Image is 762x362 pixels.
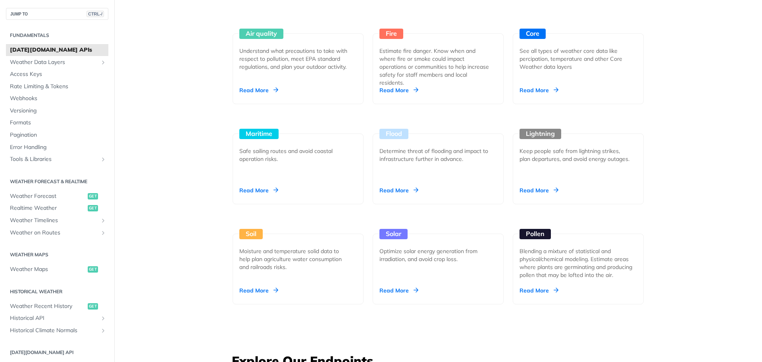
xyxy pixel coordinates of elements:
[239,86,278,94] div: Read More
[10,229,98,237] span: Weather on Routes
[520,247,637,279] div: Blending a mixture of statistical and physical/chemical modeling. Estimate areas where plants are...
[6,263,108,275] a: Weather Mapsget
[369,204,507,304] a: Solar Optimize solar energy generation from irradiation, and avoid crop loss. Read More
[6,178,108,185] h2: Weather Forecast & realtime
[379,47,491,87] div: Estimate fire danger. Know when and where fire or smoke could impact operations or communities to...
[369,104,507,204] a: Flood Determine threat of flooding and impact to infrastructure further in advance. Read More
[100,327,106,334] button: Show subpages for Historical Climate Normals
[510,204,647,304] a: Pollen Blending a mixture of statistical and physical/chemical modeling. Estimate areas where pla...
[379,29,403,39] div: Fire
[520,186,558,194] div: Read More
[6,8,108,20] button: JUMP TOCTRL-/
[10,155,98,163] span: Tools & Libraries
[520,147,631,163] div: Keep people safe from lightning strikes, plan departures, and avoid energy outages.
[10,204,86,212] span: Realtime Weather
[10,58,98,66] span: Weather Data Layers
[379,86,418,94] div: Read More
[239,186,278,194] div: Read More
[239,247,350,271] div: Moisture and temperature solid data to help plan agriculture water consumption and railroads risks.
[88,205,98,211] span: get
[6,141,108,153] a: Error Handling
[520,86,558,94] div: Read More
[239,287,278,294] div: Read More
[100,217,106,224] button: Show subpages for Weather Timelines
[520,287,558,294] div: Read More
[6,153,108,165] a: Tools & LibrariesShow subpages for Tools & Libraries
[10,314,98,322] span: Historical API
[6,56,108,68] a: Weather Data LayersShow subpages for Weather Data Layers
[10,265,86,273] span: Weather Maps
[379,229,408,239] div: Solar
[6,68,108,80] a: Access Keys
[239,29,283,39] div: Air quality
[100,315,106,321] button: Show subpages for Historical API
[10,192,86,200] span: Weather Forecast
[6,325,108,337] a: Historical Climate NormalsShow subpages for Historical Climate Normals
[520,47,631,71] div: See all types of weather core data like percipation, temperature and other Core Weather data layers
[379,287,418,294] div: Read More
[520,229,551,239] div: Pollen
[10,327,98,335] span: Historical Climate Normals
[10,95,106,103] span: Webhooks
[6,117,108,129] a: Formats
[379,247,491,263] div: Optimize solar energy generation from irradiation, and avoid crop loss.
[88,193,98,199] span: get
[6,202,108,214] a: Realtime Weatherget
[6,93,108,105] a: Webhooks
[6,300,108,312] a: Weather Recent Historyget
[100,230,106,236] button: Show subpages for Weather on Routes
[10,131,106,139] span: Pagination
[229,104,367,204] a: Maritime Safe sailing routes and avoid coastal operation risks. Read More
[239,47,350,71] div: Understand what precautions to take with respect to pollution, meet EPA standard regulations, and...
[6,190,108,202] a: Weather Forecastget
[10,119,106,127] span: Formats
[6,129,108,141] a: Pagination
[100,156,106,163] button: Show subpages for Tools & Libraries
[10,217,98,225] span: Weather Timelines
[10,302,86,310] span: Weather Recent History
[229,204,367,304] a: Soil Moisture and temperature solid data to help plan agriculture water consumption and railroads...
[6,32,108,39] h2: Fundamentals
[6,251,108,258] h2: Weather Maps
[6,81,108,93] a: Rate Limiting & Tokens
[10,83,106,91] span: Rate Limiting & Tokens
[10,46,106,54] span: [DATE][DOMAIN_NAME] APIs
[239,229,263,239] div: Soil
[520,129,561,139] div: Lightning
[510,104,647,204] a: Lightning Keep people safe from lightning strikes, plan departures, and avoid energy outages. Rea...
[88,303,98,310] span: get
[510,4,647,104] a: Core See all types of weather core data like percipation, temperature and other Core Weather data...
[6,312,108,324] a: Historical APIShow subpages for Historical API
[520,29,546,39] div: Core
[379,186,418,194] div: Read More
[6,105,108,117] a: Versioning
[6,215,108,226] a: Weather TimelinesShow subpages for Weather Timelines
[379,129,408,139] div: Flood
[369,4,507,104] a: Fire Estimate fire danger. Know when and where fire or smoke could impact operations or communiti...
[10,143,106,151] span: Error Handling
[239,147,350,163] div: Safe sailing routes and avoid coastal operation risks.
[6,349,108,356] h2: [DATE][DOMAIN_NAME] API
[10,70,106,78] span: Access Keys
[88,266,98,273] span: get
[10,107,106,115] span: Versioning
[87,11,104,17] span: CTRL-/
[6,288,108,295] h2: Historical Weather
[379,147,491,163] div: Determine threat of flooding and impact to infrastructure further in advance.
[6,44,108,56] a: [DATE][DOMAIN_NAME] APIs
[229,4,367,104] a: Air quality Understand what precautions to take with respect to pollution, meet EPA standard regu...
[100,59,106,66] button: Show subpages for Weather Data Layers
[239,129,279,139] div: Maritime
[6,227,108,239] a: Weather on RoutesShow subpages for Weather on Routes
